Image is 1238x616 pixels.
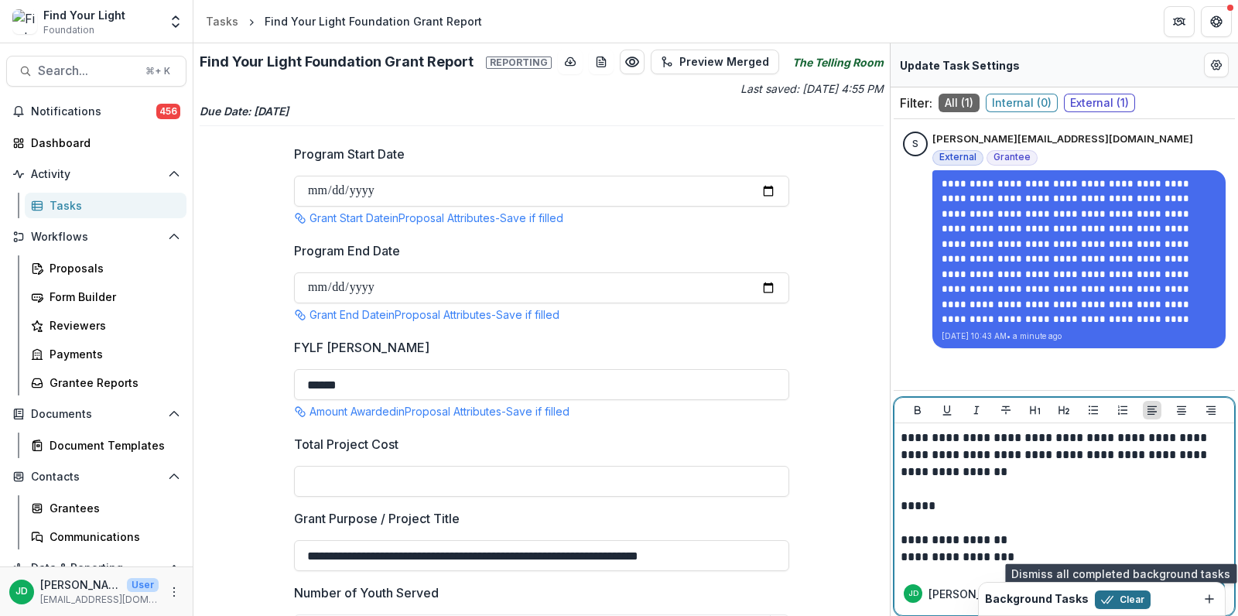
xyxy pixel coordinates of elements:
[6,464,186,489] button: Open Contacts
[1201,6,1232,37] button: Get Help
[985,593,1089,606] h2: Background Tasks
[558,50,583,74] button: download-button
[929,586,1017,602] p: [PERSON_NAME]
[40,593,159,607] p: [EMAIL_ADDRESS][DOMAIN_NAME]
[939,94,980,112] span: All ( 1 )
[50,346,174,362] div: Payments
[25,433,186,458] a: Document Templates
[294,583,439,602] p: Number of Youth Served
[6,130,186,156] a: Dashboard
[50,260,174,276] div: Proposals
[309,210,563,226] p: Grant Start Date in Proposal Attributes - Save if filled
[31,562,162,575] span: Data & Reporting
[1026,401,1045,419] button: Heading 1
[309,306,559,323] p: Grant End Date in Proposal Attributes - Save if filled
[294,509,460,528] p: Grant Purpose / Project Title
[156,104,180,119] span: 456
[1055,401,1073,419] button: Heading 2
[1095,590,1151,609] button: Clear
[986,94,1058,112] span: Internal ( 0 )
[25,313,186,338] a: Reviewers
[25,284,186,310] a: Form Builder
[908,590,918,597] div: Jeffrey Dollinger
[1202,401,1220,419] button: Align Right
[43,23,94,37] span: Foundation
[993,152,1031,163] span: Grantee
[127,578,159,592] p: User
[6,56,186,87] button: Search...
[50,529,174,545] div: Communications
[31,408,162,421] span: Documents
[997,401,1015,419] button: Strike
[900,57,1020,74] p: Update Task Settings
[1143,401,1161,419] button: Align Left
[50,317,174,334] div: Reviewers
[165,6,186,37] button: Open entity switcher
[294,145,405,163] p: Program Start Date
[1204,53,1229,77] button: Edit Form Settings
[545,80,884,97] p: Last saved: [DATE] 4:55 PM
[6,556,186,580] button: Open Data & Reporting
[25,370,186,395] a: Grantee Reports
[31,471,162,484] span: Contacts
[31,168,162,181] span: Activity
[50,437,174,453] div: Document Templates
[25,341,186,367] a: Payments
[31,105,156,118] span: Notifications
[165,583,183,601] button: More
[1113,401,1132,419] button: Ordered List
[200,10,488,33] nav: breadcrumb
[309,403,569,419] p: Amount Awarded in Proposal Attributes - Save if filled
[792,54,884,70] i: The Telling Room
[25,495,186,521] a: Grantees
[40,577,121,593] p: [PERSON_NAME]
[932,132,1193,147] p: [PERSON_NAME][EMAIL_ADDRESS][DOMAIN_NAME]
[938,401,956,419] button: Underline
[200,53,552,70] h2: Find Your Light Foundation Grant Report
[50,197,174,214] div: Tasks
[1112,581,1225,606] button: Add Comment
[25,193,186,218] a: Tasks
[50,289,174,305] div: Form Builder
[25,524,186,549] a: Communications
[50,375,174,391] div: Grantee Reports
[294,435,398,453] p: Total Project Cost
[1164,6,1195,37] button: Partners
[651,50,779,74] button: Preview Merged
[1064,94,1135,112] span: External ( 1 )
[200,103,884,119] p: Due Date: [DATE]
[25,255,186,281] a: Proposals
[6,162,186,187] button: Open Activity
[1031,581,1106,606] button: Internal
[620,50,645,74] button: Preview 5d0e6aa3-063d-42b6-b8d9-15433cbd97c7.pdf
[6,224,186,249] button: Open Workflows
[1084,401,1103,419] button: Bullet List
[589,50,614,74] button: download-word-button
[31,135,174,151] div: Dashboard
[200,10,245,33] a: Tasks
[900,94,932,112] p: Filter:
[1172,401,1191,419] button: Align Center
[142,63,173,80] div: ⌘ + K
[265,13,482,29] div: Find Your Light Foundation Grant Report
[942,330,1216,342] p: [DATE] 10:43 AM • a minute ago
[43,7,125,23] div: Find Your Light
[908,401,927,419] button: Bold
[912,139,918,149] div: sarah@tellingroom.org
[939,152,976,163] span: External
[967,401,986,419] button: Italicize
[6,99,186,124] button: Notifications456
[15,587,28,597] div: Jeffrey Dollinger
[206,13,238,29] div: Tasks
[294,241,400,260] p: Program End Date
[50,500,174,516] div: Grantees
[31,231,162,244] span: Workflows
[486,56,552,69] span: Reporting
[12,9,37,34] img: Find Your Light
[6,402,186,426] button: Open Documents
[1200,590,1219,608] button: Dismiss
[38,63,136,78] span: Search...
[294,338,429,357] p: FYLF [PERSON_NAME]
